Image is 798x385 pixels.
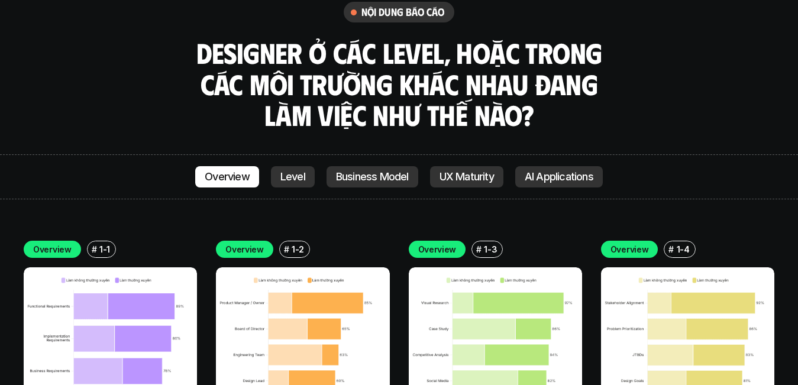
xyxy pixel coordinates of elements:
p: Level [280,171,305,183]
h6: nội dung báo cáo [361,5,445,19]
p: Overview [225,243,264,255]
a: Overview [195,166,259,187]
p: Overview [205,171,250,183]
p: Overview [610,243,649,255]
h6: # [284,245,289,254]
a: Business Model [327,166,418,187]
h6: # [476,245,482,254]
p: Overview [418,243,457,255]
p: Business Model [336,171,409,183]
a: Level [271,166,315,187]
p: AI Applications [525,171,593,183]
h6: # [668,245,674,254]
p: 1-1 [99,243,110,255]
p: 1-2 [292,243,304,255]
p: Overview [33,243,72,255]
p: 1-3 [484,243,497,255]
h6: # [92,245,97,254]
p: 1-4 [677,243,690,255]
p: UX Maturity [440,171,494,183]
h3: Designer ở các level, hoặc trong các môi trường khác nhau đang làm việc như thế nào? [192,37,606,131]
a: AI Applications [515,166,603,187]
a: UX Maturity [430,166,503,187]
